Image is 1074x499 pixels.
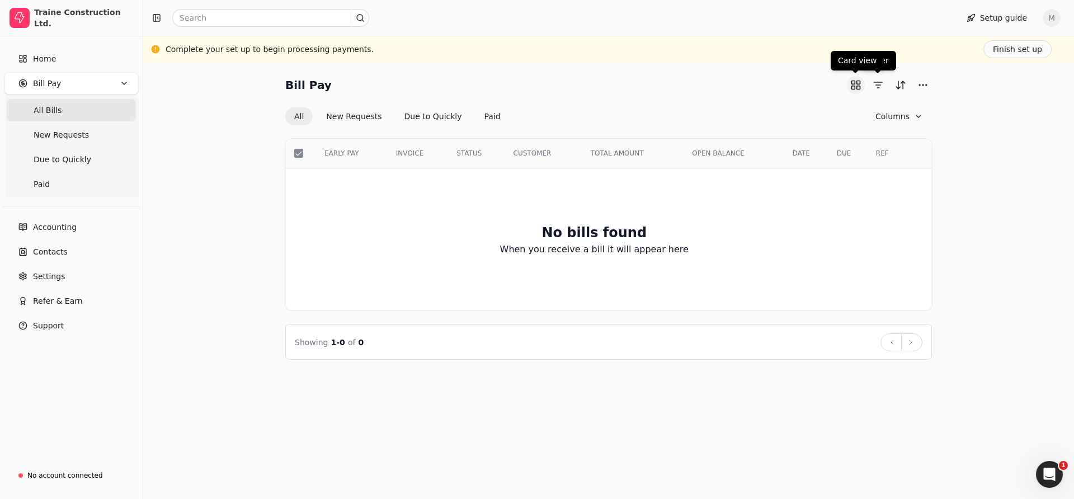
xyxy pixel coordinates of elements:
[7,148,136,171] a: Due to Quickly
[4,314,138,337] button: Support
[33,246,68,258] span: Contacts
[1059,461,1068,470] span: 1
[33,53,56,65] span: Home
[395,107,471,125] button: Due to Quickly
[34,178,50,190] span: Paid
[7,173,136,195] a: Paid
[500,243,689,256] p: When you receive a bill it will appear here
[33,222,77,233] span: Accounting
[837,148,851,158] span: DUE
[591,148,644,158] span: TOTAL AMOUNT
[34,7,133,29] div: Traine Construction Ltd.
[324,148,359,158] span: EARLY PAY
[34,129,89,141] span: New Requests
[348,338,356,347] span: of
[7,99,136,121] a: All Bills
[1043,9,1061,27] button: M
[958,9,1036,27] button: Setup guide
[541,223,647,243] h2: No bills found
[317,107,390,125] button: New Requests
[4,265,138,288] a: Settings
[396,148,423,158] span: INVOICE
[7,124,136,146] a: New Requests
[692,148,745,158] span: OPEN BALANCE
[914,76,932,94] button: More
[831,51,884,70] div: Card view
[34,105,62,116] span: All Bills
[33,295,83,307] span: Refer & Earn
[33,271,65,283] span: Settings
[4,241,138,263] a: Contacts
[475,107,510,125] button: Paid
[4,72,138,95] button: Bill Pay
[456,148,482,158] span: STATUS
[793,148,810,158] span: DATE
[514,148,552,158] span: CUSTOMER
[892,76,910,94] button: Sort
[172,9,369,27] input: Search
[1036,461,1063,488] iframe: Intercom live chat
[285,76,332,94] h2: Bill Pay
[862,51,896,70] div: Filter
[866,107,932,125] button: Column visibility settings
[285,107,510,125] div: Invoice filter options
[331,338,345,347] span: 1 - 0
[34,154,91,166] span: Due to Quickly
[295,338,328,347] span: Showing
[983,40,1052,58] button: Finish set up
[166,44,374,55] div: Complete your set up to begin processing payments.
[4,216,138,238] a: Accounting
[359,338,364,347] span: 0
[33,320,64,332] span: Support
[27,470,103,481] div: No account connected
[876,148,889,158] span: REF
[4,48,138,70] a: Home
[285,107,313,125] button: All
[4,290,138,312] button: Refer & Earn
[4,465,138,486] a: No account connected
[33,78,61,90] span: Bill Pay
